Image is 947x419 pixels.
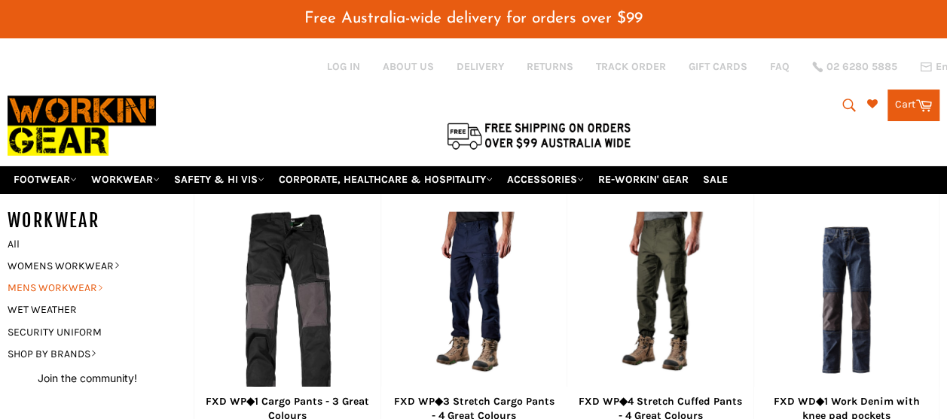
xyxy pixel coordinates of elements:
[327,60,360,73] a: Log in
[273,166,499,193] a: CORPORATE, HEALTHCARE & HOSPITALITY
[85,166,166,193] a: WORKWEAR
[383,59,434,74] a: ABOUT US
[527,59,573,74] a: RETURNS
[8,86,156,165] img: Workin Gear leaders in Workwear, Safety Boots, PPE, Uniforms. Australia's No.1 in Workwear
[596,59,666,74] a: TRACK ORDER
[304,11,643,26] span: Free Australia-wide delivery for orders over $99
[773,226,920,373] img: FXD WD◆1 Work Denim with knee pad pockets - Workin' Gear
[415,212,533,389] img: FXD WP◆3 Stretch Cargo Pants - 4 Great Colours
[444,120,633,151] img: Flat $9.95 shipping Australia wide
[826,62,897,72] span: 02 6280 5885
[592,166,695,193] a: RE-WORKIN' GEAR
[38,372,137,384] button: Join the community!
[812,62,897,72] a: 02 6280 5885
[8,208,194,233] h5: WORKWEAR
[501,166,590,193] a: ACCESSORIES
[697,166,734,193] a: SALE
[457,59,504,74] a: DELIVERY
[601,212,719,389] img: FXD WP◆4 Stretch Cuffed Pants - 4 Great Colours
[240,212,335,389] img: FXD WP◆1 Cargo Pants - 4 Great Colours - Workin' Gear
[8,166,83,193] a: FOOTWEAR
[887,90,939,121] a: Cart
[770,59,790,74] a: FAQ
[689,59,747,74] a: GIFT CARDS
[168,166,270,193] a: SAFETY & HI VIS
